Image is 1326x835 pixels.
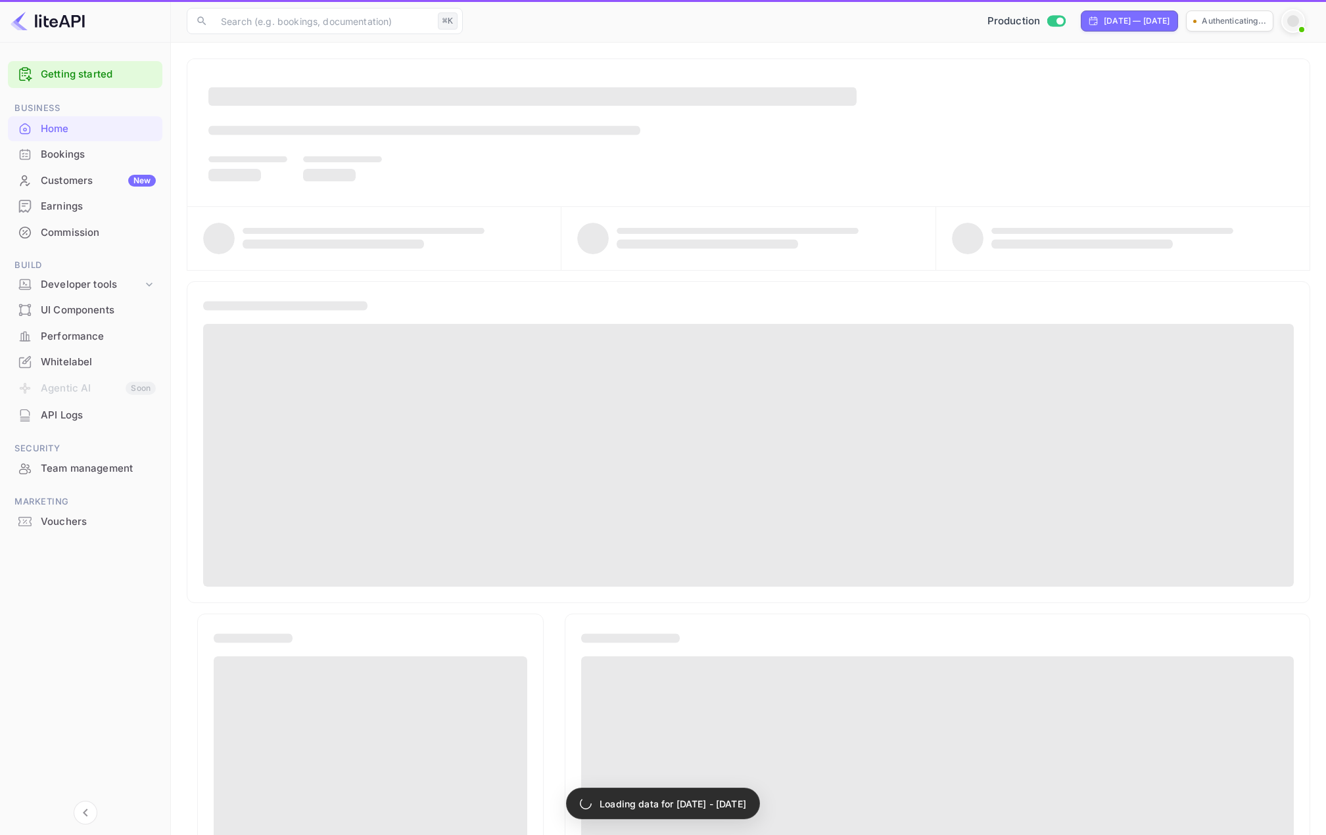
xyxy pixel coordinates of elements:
[41,225,156,240] div: Commission
[8,61,162,88] div: Getting started
[213,8,433,34] input: Search (e.g. bookings, documentation)
[8,350,162,375] div: Whitelabel
[41,303,156,318] div: UI Components
[1081,11,1178,32] div: Click to change the date range period
[41,122,156,137] div: Home
[8,403,162,427] a: API Logs
[128,175,156,187] div: New
[41,461,156,476] div: Team management
[982,14,1071,29] div: Switch to Sandbox mode
[8,194,162,218] a: Earnings
[8,168,162,192] a: CustomersNew
[8,298,162,322] a: UI Components
[41,67,156,82] a: Getting started
[8,101,162,116] span: Business
[41,514,156,530] div: Vouchers
[8,324,162,348] a: Performance
[41,147,156,162] div: Bookings
[8,509,162,533] a: Vouchers
[41,199,156,214] div: Earnings
[8,456,162,480] a: Team management
[8,273,162,296] div: Developer tools
[8,324,162,350] div: Performance
[8,350,162,374] a: Whitelabel
[8,298,162,323] div: UI Components
[41,355,156,370] div: Whitelabel
[41,277,143,292] div: Developer tools
[41,329,156,344] div: Performance
[8,194,162,219] div: Earnings
[8,116,162,141] a: Home
[438,12,458,30] div: ⌘K
[41,173,156,189] div: Customers
[41,408,156,423] div: API Logs
[8,441,162,456] span: Security
[8,456,162,482] div: Team management
[8,220,162,244] a: Commission
[600,797,746,811] p: Loading data for [DATE] - [DATE]
[8,495,162,509] span: Marketing
[8,116,162,142] div: Home
[8,142,162,166] a: Bookings
[8,220,162,246] div: Commission
[987,14,1041,29] span: Production
[8,509,162,535] div: Vouchers
[1202,15,1266,27] p: Authenticating...
[1104,15,1170,27] div: [DATE] — [DATE]
[8,403,162,428] div: API Logs
[74,801,97,824] button: Collapse navigation
[11,11,85,32] img: LiteAPI logo
[8,168,162,194] div: CustomersNew
[8,142,162,168] div: Bookings
[8,258,162,273] span: Build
